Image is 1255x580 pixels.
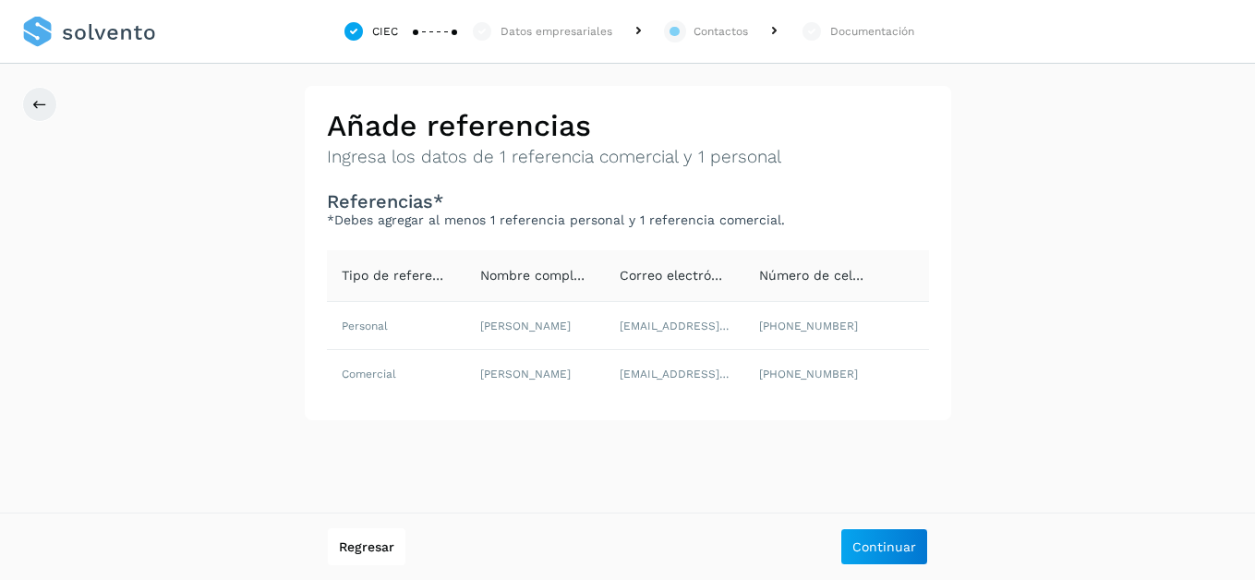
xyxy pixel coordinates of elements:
[465,350,605,398] td: [PERSON_NAME]
[327,212,929,228] p: *Debes agregar al menos 1 referencia personal y 1 referencia comercial.
[759,268,877,283] span: Número de celular
[328,528,405,565] button: Regresar
[327,147,929,168] p: Ingresa los datos de 1 referencia comercial y 1 personal
[339,540,394,553] span: Regresar
[694,23,748,40] div: Contactos
[744,302,884,350] td: [PHONE_NUMBER]
[620,268,738,283] span: Correo electrónico
[852,540,916,553] span: Continuar
[327,108,929,143] h2: Añade referencias
[342,268,459,283] span: Tipo de referencia
[501,23,612,40] div: Datos empresariales
[840,528,928,565] button: Continuar
[342,320,388,332] span: Personal
[327,190,929,212] h3: Referencias*
[465,302,605,350] td: [PERSON_NAME]
[372,23,398,40] div: CIEC
[830,23,914,40] div: Documentación
[744,350,884,398] td: [PHONE_NUMBER]
[605,302,744,350] td: [EMAIL_ADDRESS][DOMAIN_NAME]
[480,268,594,283] span: Nombre completo
[342,368,396,381] span: Comercial
[605,350,744,398] td: [EMAIL_ADDRESS][DOMAIN_NAME]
